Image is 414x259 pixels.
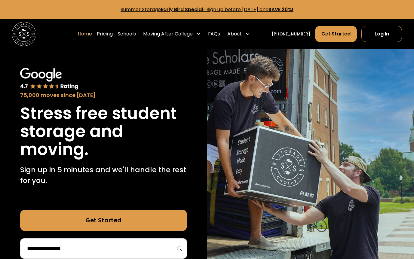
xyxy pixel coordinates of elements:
[208,26,220,42] a: FAQs
[361,26,402,42] a: Log In
[271,31,310,37] a: [PHONE_NUMBER]
[20,91,187,99] div: 75,000 moves since [DATE]
[143,30,193,38] div: Moving After College
[20,68,78,90] img: Google 4.7 star rating
[121,6,293,13] a: Summer StorageEarly Bird Special- Sign up before [DATE] andSAVE 20%!
[141,26,204,42] div: Moving After College
[97,26,113,42] a: Pricing
[118,26,136,42] a: Schools
[315,26,357,42] a: Get Started
[12,22,36,46] img: Storage Scholars main logo
[161,6,203,13] strong: Early Bird Special
[227,30,242,38] div: About
[12,22,36,46] a: home
[225,26,253,42] div: About
[20,104,187,158] h1: Stress free student storage and moving.
[20,164,187,186] p: Sign up in 5 minutes and we'll handle the rest for you.
[78,26,92,42] a: Home
[268,6,293,13] strong: SAVE 20%!
[20,210,187,231] a: Get Started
